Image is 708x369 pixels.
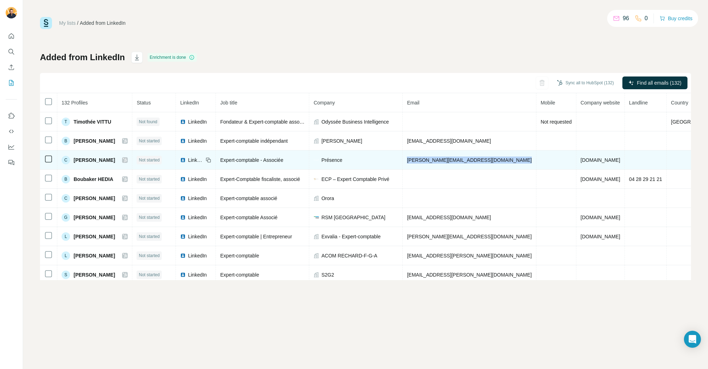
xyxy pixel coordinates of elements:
div: B [62,175,70,183]
span: [DOMAIN_NAME] [581,157,620,163]
span: Country [671,100,688,106]
span: 132 Profiles [62,100,88,106]
div: B [62,137,70,145]
span: Job title [220,100,237,106]
img: LinkedIn logo [180,119,186,125]
span: [DOMAIN_NAME] [581,234,620,239]
span: ACOM RECHARD-F-G-A [321,252,377,259]
span: LinkedIn [188,252,207,259]
h1: Added from LinkedIn [40,52,125,63]
span: Not started [139,252,160,259]
span: Expert-comptable - Associée [220,157,283,163]
button: Buy credits [660,13,692,23]
span: Présence [321,157,342,164]
img: LinkedIn logo [180,215,186,220]
span: [PERSON_NAME] [74,137,115,144]
span: Mobile [541,100,555,106]
span: [PERSON_NAME] [74,252,115,259]
div: C [62,194,70,203]
img: Avatar [6,7,17,18]
div: G [62,213,70,222]
img: Surfe Logo [40,17,52,29]
span: Fondateur & Expert-comptable associé [220,119,306,125]
img: company-logo [313,215,319,220]
span: Not started [139,138,160,144]
p: 96 [623,14,629,23]
span: LinkedIn [188,233,207,240]
span: [PERSON_NAME] [74,214,115,221]
span: Expert-comptable indépendant [220,138,288,144]
div: Enrichment is done [148,53,197,62]
div: L [62,251,70,260]
span: Timothée VITTU [74,118,111,125]
span: Orora [321,195,334,202]
span: RSM [GEOGRAPHIC_DATA] [321,214,385,221]
span: LinkedIn [188,137,207,144]
li: / [77,19,79,27]
img: LinkedIn logo [180,234,186,239]
span: LinkedIn [188,176,207,183]
img: LinkedIn logo [180,176,186,182]
span: Not started [139,272,160,278]
span: [PERSON_NAME] [74,157,115,164]
span: Expert-comptable [220,253,259,259]
div: Open Intercom Messenger [684,331,701,348]
div: T [62,118,70,126]
button: Feedback [6,156,17,169]
button: Quick start [6,30,17,42]
span: LinkedIn [188,271,207,278]
img: LinkedIn logo [180,253,186,259]
button: Find all emails (132) [622,76,687,89]
span: 04 28 29 21 21 [629,176,662,182]
span: Boubaker HEDIA [74,176,113,183]
span: [EMAIL_ADDRESS][DOMAIN_NAME] [407,215,491,220]
span: Expert-comptable [220,272,259,278]
span: [EMAIL_ADDRESS][PERSON_NAME][DOMAIN_NAME] [407,253,531,259]
span: Not started [139,176,160,182]
button: Sync all to HubSpot (132) [552,78,619,88]
span: LinkedIn [188,214,207,221]
span: S2G2 [321,271,334,278]
span: [PERSON_NAME] [74,195,115,202]
span: Landline [629,100,648,106]
span: Not started [139,195,160,201]
p: 0 [645,14,648,23]
span: Expert-Comptable fiscaliste, associé [220,176,300,182]
span: LinkedIn [188,157,203,164]
span: Company website [581,100,620,106]
div: Added from LinkedIn [80,19,126,27]
span: [PERSON_NAME][EMAIL_ADDRESS][DOMAIN_NAME] [407,234,531,239]
div: C [62,156,70,164]
img: company-logo [313,159,319,161]
button: Enrich CSV [6,61,17,74]
button: Use Surfe on LinkedIn [6,109,17,122]
span: Exvalia - Expert-comptable [321,233,380,240]
span: LinkedIn [188,118,207,125]
span: [EMAIL_ADDRESS][DOMAIN_NAME] [407,138,491,144]
span: [DOMAIN_NAME] [581,215,620,220]
button: Use Surfe API [6,125,17,138]
span: [PERSON_NAME] [321,137,362,144]
span: Not started [139,214,160,221]
span: [PERSON_NAME] [74,233,115,240]
span: Find all emails (132) [637,79,681,86]
span: Not started [139,157,160,163]
span: [PERSON_NAME] [74,271,115,278]
span: Odyssée Business Intelligence [321,118,389,125]
span: LinkedIn [188,195,207,202]
span: Expert-comptable | Entrepreneur [220,234,292,239]
span: Expert-comptable associé [220,195,277,201]
span: Not requested [541,119,572,125]
img: LinkedIn logo [180,195,186,201]
span: Company [313,100,335,106]
button: Search [6,45,17,58]
span: LinkedIn [180,100,199,106]
a: My lists [59,20,76,26]
span: Not started [139,233,160,240]
img: LinkedIn logo [180,138,186,144]
span: Not found [139,119,157,125]
span: [PERSON_NAME][EMAIL_ADDRESS][DOMAIN_NAME] [407,157,531,163]
span: Email [407,100,419,106]
img: LinkedIn logo [180,157,186,163]
span: Status [137,100,151,106]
